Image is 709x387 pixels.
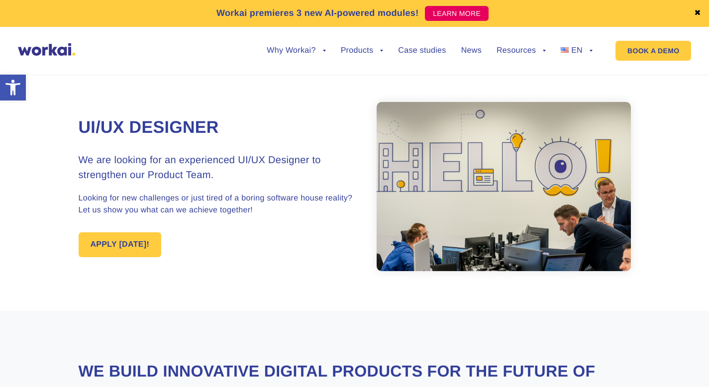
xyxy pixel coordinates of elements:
a: Resources [497,47,546,55]
h1: UI/UX Designer [79,116,355,139]
a: Case studies [398,47,446,55]
a: LEARN MORE [425,6,489,21]
a: BOOK A DEMO [615,41,691,61]
h3: We are looking for an experienced UI/UX Designer to strengthen our Product Team. [79,153,355,183]
a: Products [341,47,384,55]
a: News [461,47,482,55]
p: Workai premieres 3 new AI-powered modules! [216,6,419,20]
a: ✖ [694,9,701,17]
a: APPLY [DATE]! [79,232,162,257]
a: Why Workai? [267,47,325,55]
p: Looking for new challenges or just tired of a boring software house reality? Let us show you what... [79,193,355,216]
span: EN [571,46,583,55]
